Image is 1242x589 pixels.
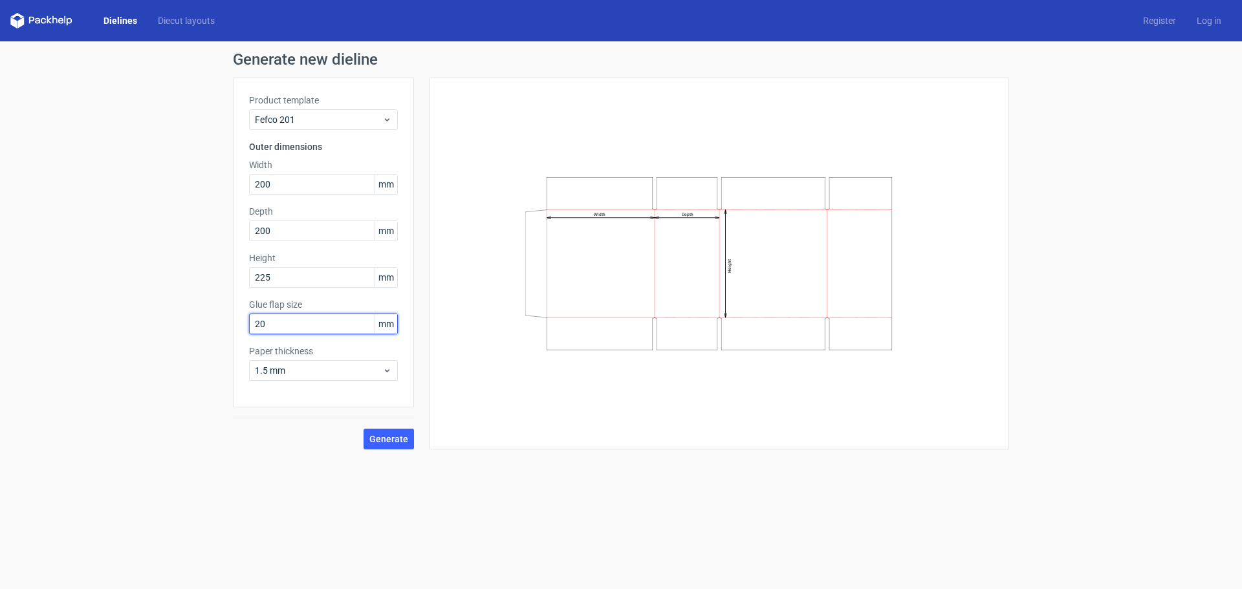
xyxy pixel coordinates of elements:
[93,14,147,27] a: Dielines
[255,113,382,126] span: Fefco 201
[249,345,398,358] label: Paper thickness
[147,14,225,27] a: Diecut layouts
[249,205,398,218] label: Depth
[375,314,397,334] span: mm
[249,252,398,264] label: Height
[249,140,398,153] h3: Outer dimensions
[375,268,397,287] span: mm
[727,259,732,273] text: Height
[364,429,414,449] button: Generate
[1133,14,1186,27] a: Register
[233,52,1009,67] h1: Generate new dieline
[255,364,382,377] span: 1.5 mm
[249,158,398,171] label: Width
[375,221,397,241] span: mm
[369,434,408,444] span: Generate
[375,175,397,194] span: mm
[594,212,605,217] text: Width
[249,94,398,107] label: Product template
[249,298,398,311] label: Glue flap size
[1186,14,1232,27] a: Log in
[682,212,693,217] text: Depth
